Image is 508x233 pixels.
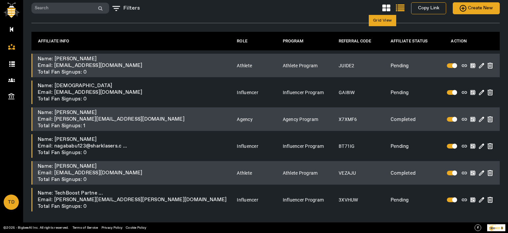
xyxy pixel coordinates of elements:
[232,161,277,185] td: athlete
[232,54,277,77] td: athlete
[38,163,97,170] span: Name: [PERSON_NAME]
[232,81,277,104] td: influencer
[479,165,484,181] img: edit.svg
[232,134,277,158] td: influencer
[492,224,496,226] tspan: ed By
[278,188,334,211] td: Influencer Program
[385,161,440,185] td: Completed
[123,5,140,12] span: Filters
[38,149,227,156] div: Total Fan Signups: 0
[278,32,334,50] th: PROGRAM
[4,195,19,210] a: TD
[462,192,467,208] img: link.svg
[385,81,440,104] td: Pending
[462,165,467,181] img: link.svg
[334,134,385,158] td: BT71IG
[38,109,97,116] span: Name: [PERSON_NAME]
[38,69,227,76] div: Total Fan Signups: 0
[479,57,484,74] img: edit.svg
[334,161,385,185] td: VEZAJU
[102,225,123,230] a: Privacy Policy
[4,3,20,18] img: bigbee-logo.png
[460,4,493,12] span: Create New
[38,56,97,62] span: Name: [PERSON_NAME]
[38,190,103,197] span: Name: TechBoost Partne ...
[334,81,385,104] td: GAI8IW
[126,225,146,230] a: Cookie Policy
[38,136,97,143] span: Name: [PERSON_NAME]
[38,89,142,96] span: Email: [EMAIL_ADDRESS][DOMAIN_NAME]
[470,111,476,128] img: empty_dashboard.svg
[38,62,142,69] span: Email: [EMAIL_ADDRESS][DOMAIN_NAME]
[232,107,277,131] td: agency
[487,111,493,128] img: delete.svg
[470,165,476,181] img: empty_dashboard.svg
[3,225,69,230] a: ©2025 - BigbeeAI Inc. All rights reserved.
[411,2,446,14] button: Copy Link
[492,224,493,226] tspan: r
[487,57,493,74] img: delete.svg
[4,195,18,209] span: TD
[370,17,395,25] div: Grid View
[278,107,334,131] td: Agency Program
[489,224,490,226] tspan: P
[38,123,227,129] div: Total Fan Signups: 1
[487,165,493,181] img: delete.svg
[232,32,277,50] th: ROLE
[278,161,334,185] td: Athlete Program
[278,134,334,158] td: Influencer Program
[38,116,185,123] span: Email: [PERSON_NAME][EMAIL_ADDRESS][DOMAIN_NAME]
[489,224,492,226] tspan: owe
[470,57,476,74] img: empty_dashboard.svg
[385,54,440,77] td: Pending
[334,188,385,211] td: 3XVHUW
[479,111,484,128] img: edit.svg
[38,143,127,149] span: Email: nagababu123@sharklasers.c ...
[479,138,484,154] img: edit.svg
[479,192,484,208] img: edit.svg
[38,176,227,183] div: Total Fan Signups: 0
[38,83,112,89] span: Name: [DEMOGRAPHIC_DATA]
[334,54,385,77] td: JUIDE2
[479,84,484,101] img: edit.svg
[418,4,439,12] span: Copy Link
[439,32,500,50] th: ACTION
[462,84,467,101] img: link.svg
[385,32,440,50] th: AFFILIATE STATUS
[462,138,467,154] img: link.svg
[385,134,440,158] td: Pending
[487,138,493,154] img: delete.svg
[334,32,385,50] th: REFERRAL CODE
[38,170,142,176] span: Email: [EMAIL_ADDRESS][DOMAIN_NAME]
[470,192,476,208] img: empty_dashboard.svg
[278,54,334,77] td: Athlete Program
[462,111,467,128] img: link.svg
[31,3,109,14] input: Search
[334,107,385,131] td: X7XMF6
[385,188,440,211] td: Pending
[278,81,334,104] td: Influencer Program
[385,107,440,131] td: Completed
[38,96,227,102] div: Total Fan Signups: 0
[112,6,120,11] img: filter_list.svg
[462,57,467,74] img: link.svg
[31,32,232,50] th: AFFILIATE INFO
[72,225,98,230] a: Terms of Service
[470,138,476,154] img: empty_dashboard.svg
[38,203,227,210] div: Total Fan Signups: 0
[453,2,500,14] button: Create New
[232,188,277,211] td: influencer
[487,84,493,101] img: delete.svg
[38,197,227,203] span: Email: [PERSON_NAME][EMAIL_ADDRESS][PERSON_NAME][DOMAIN_NAME]
[487,192,493,208] img: delete.svg
[470,84,476,101] img: empty_dashboard.svg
